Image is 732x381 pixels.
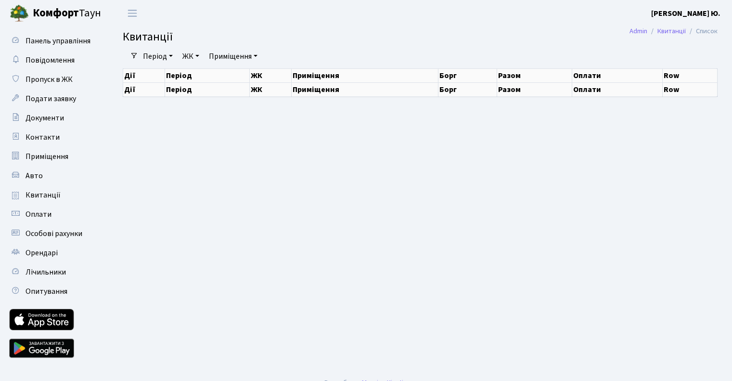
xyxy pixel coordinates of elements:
[26,55,75,66] span: Повідомлення
[615,21,732,41] nav: breadcrumb
[165,68,249,82] th: Період
[438,68,497,82] th: Борг
[33,5,101,22] span: Таун
[5,51,101,70] a: Повідомлення
[26,267,66,277] span: Лічильники
[663,82,718,96] th: Row
[5,70,101,89] a: Пропуск в ЖК
[5,128,101,147] a: Контакти
[5,243,101,263] a: Орендарі
[5,31,101,51] a: Панель управління
[179,48,203,65] a: ЖК
[165,82,249,96] th: Період
[250,82,292,96] th: ЖК
[5,185,101,205] a: Квитанції
[26,171,43,181] span: Авто
[572,68,662,82] th: Оплати
[139,48,177,65] a: Період
[438,82,497,96] th: Борг
[629,26,647,36] a: Admin
[5,147,101,166] a: Приміщення
[5,166,101,185] a: Авто
[26,190,61,200] span: Квитанції
[291,68,438,82] th: Приміщення
[33,5,79,21] b: Комфорт
[657,26,686,36] a: Квитанції
[663,68,718,82] th: Row
[123,68,165,82] th: Дії
[26,209,51,220] span: Оплати
[26,286,67,297] span: Опитування
[26,151,68,162] span: Приміщення
[123,82,165,96] th: Дії
[497,82,572,96] th: Разом
[205,48,261,65] a: Приміщення
[497,68,572,82] th: Разом
[10,4,29,23] img: logo.png
[651,8,720,19] a: [PERSON_NAME] Ю.
[26,248,58,258] span: Орендарі
[5,108,101,128] a: Документи
[26,36,90,46] span: Панель управління
[5,224,101,243] a: Особові рахунки
[26,74,73,85] span: Пропуск в ЖК
[26,113,64,123] span: Документи
[26,228,82,239] span: Особові рахунки
[5,282,101,301] a: Опитування
[26,132,60,143] span: Контакти
[26,93,76,104] span: Подати заявку
[5,89,101,108] a: Подати заявку
[291,82,438,96] th: Приміщення
[5,205,101,224] a: Оплати
[572,82,662,96] th: Оплати
[120,5,144,21] button: Переключити навігацію
[123,28,173,45] span: Квитанції
[250,68,292,82] th: ЖК
[686,26,718,37] li: Список
[5,263,101,282] a: Лічильники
